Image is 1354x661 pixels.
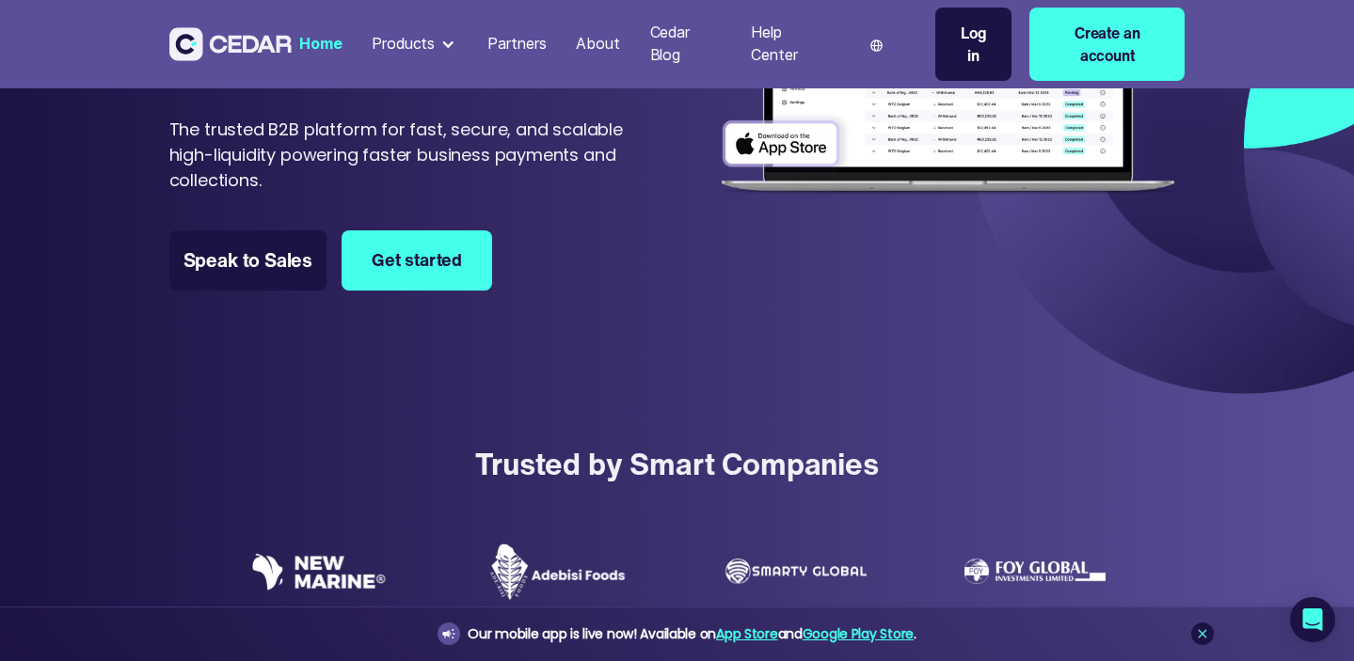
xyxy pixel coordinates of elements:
[954,22,993,67] div: Log in
[935,8,1012,81] a: Log in
[751,22,828,67] div: Help Center
[292,24,349,65] a: Home
[725,559,867,584] img: Smarty Global logo
[299,33,342,55] div: Home
[569,24,628,65] a: About
[169,117,636,193] p: The trusted B2B platform for fast, secure, and scalable high-liquidity powering faster business p...
[964,559,1106,584] img: Foy Global Investments Limited Logo
[870,39,883,52] img: world icon
[743,12,836,76] a: Help Center
[576,33,619,55] div: About
[643,12,729,76] a: Cedar Blog
[650,22,722,67] div: Cedar Blog
[487,543,629,601] img: Adebisi Foods logo
[364,25,465,63] div: Products
[1290,597,1335,642] div: Open Intercom Messenger
[1029,8,1185,81] a: Create an account
[342,230,492,291] a: Get started
[248,553,390,590] img: New Marine logo
[169,230,327,291] a: Speak to Sales
[480,24,554,65] a: Partners
[372,33,435,55] div: Products
[487,33,547,55] div: Partners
